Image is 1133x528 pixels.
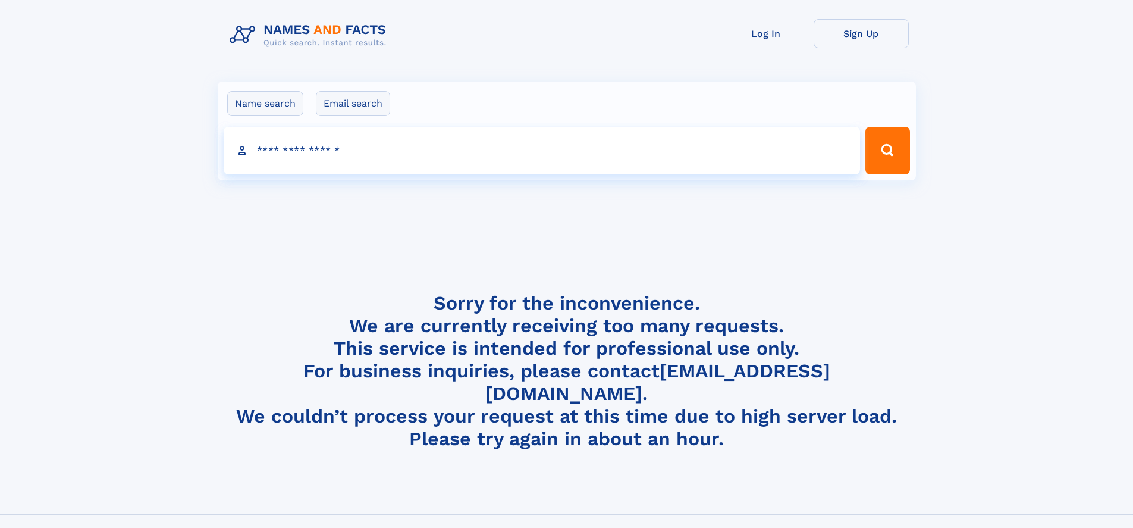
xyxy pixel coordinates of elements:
[316,91,390,116] label: Email search
[865,127,909,174] button: Search Button
[227,91,303,116] label: Name search
[485,360,830,405] a: [EMAIL_ADDRESS][DOMAIN_NAME]
[814,19,909,48] a: Sign Up
[225,292,909,451] h4: Sorry for the inconvenience. We are currently receiving too many requests. This service is intend...
[718,19,814,48] a: Log In
[224,127,861,174] input: search input
[225,19,396,51] img: Logo Names and Facts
